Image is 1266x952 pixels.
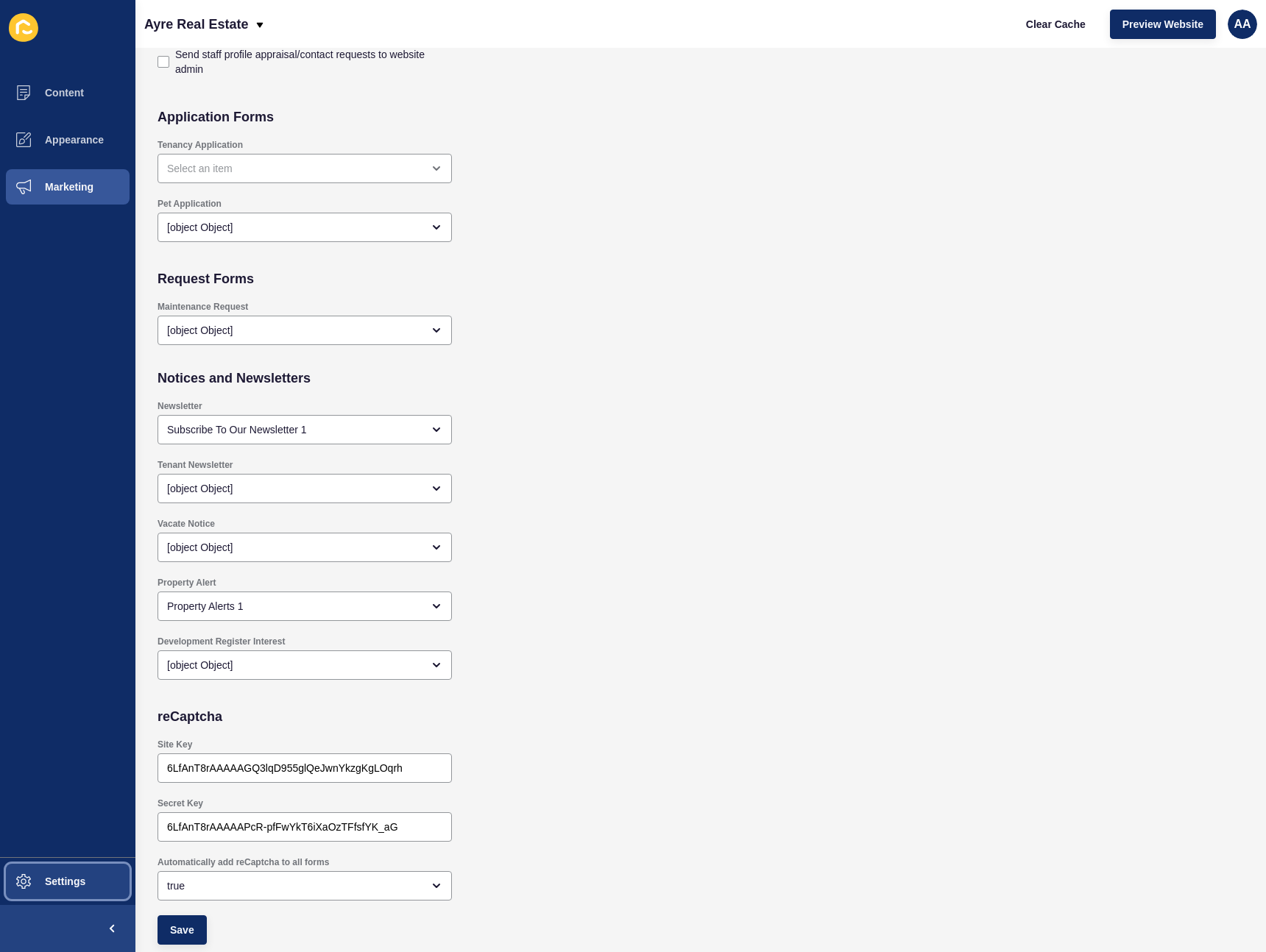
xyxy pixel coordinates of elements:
[158,400,202,412] label: Newsletter
[158,198,222,210] label: Pet Application
[1234,17,1251,32] span: AA
[158,110,274,124] h2: Application Forms
[158,577,216,589] label: Property Alert
[158,301,248,313] label: Maintenance Request
[158,533,452,562] div: open menu
[158,316,452,345] div: open menu
[158,154,452,183] div: open menu
[158,415,452,444] div: open menu
[158,213,452,242] div: open menu
[158,139,243,151] label: Tenancy Application
[158,636,285,647] label: Development Register Interest
[158,518,215,530] label: Vacate Notice
[1014,10,1098,39] button: Clear Cache
[158,271,254,286] h2: Request Forms
[158,650,452,680] div: open menu
[170,923,194,937] span: Save
[1122,17,1203,32] span: Preview Website
[1110,10,1216,39] button: Preview Website
[158,474,452,503] div: open menu
[175,47,452,77] label: Send staff profile appraisal/contact requests to website admin
[158,739,192,750] label: Site Key
[1026,17,1086,32] span: Clear Cache
[158,371,311,386] h2: Notices and Newsletters
[158,915,207,945] button: Save
[158,798,203,809] label: Secret Key
[158,592,452,621] div: open menu
[158,856,329,868] label: Automatically add reCaptcha to all forms
[158,459,233,471] label: Tenant Newsletter
[144,6,248,43] p: Ayre Real Estate
[158,709,222,724] h2: reCaptcha
[158,871,452,901] div: open menu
